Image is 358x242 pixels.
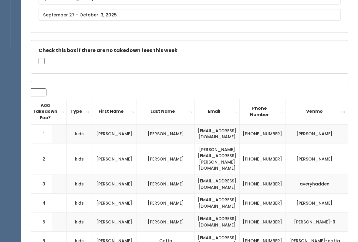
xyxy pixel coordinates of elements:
[31,124,52,143] td: 1
[92,175,137,194] td: [PERSON_NAME]
[195,143,240,175] td: [PERSON_NAME][EMAIL_ADDRESS][PERSON_NAME][DOMAIN_NAME]
[137,194,195,213] td: [PERSON_NAME]
[92,194,137,213] td: [PERSON_NAME]
[285,194,348,213] td: [PERSON_NAME]
[137,143,195,175] td: [PERSON_NAME]
[285,124,348,143] td: [PERSON_NAME]
[67,124,92,143] td: kids
[67,213,92,231] td: kids
[285,99,348,124] th: Venmo: activate to sort column ascending
[67,175,92,194] td: kids
[39,48,341,53] h5: Check this box if there are no takedown fees this week
[31,175,52,194] td: 3
[137,124,195,143] td: [PERSON_NAME]
[137,99,195,124] th: Last Name: activate to sort column ascending
[137,175,195,194] td: [PERSON_NAME]
[31,194,52,213] td: 4
[67,99,92,124] th: Type: activate to sort column ascending
[285,175,348,194] td: averyhadden
[92,124,137,143] td: [PERSON_NAME]
[39,9,341,21] input: September 27 - October 3, 2025
[240,175,285,194] td: [PHONE_NUMBER]
[240,124,285,143] td: [PHONE_NUMBER]
[240,143,285,175] td: [PHONE_NUMBER]
[240,194,285,213] td: [PHONE_NUMBER]
[31,213,52,231] td: 5
[195,175,240,194] td: [EMAIL_ADDRESS][DOMAIN_NAME]
[30,99,67,124] th: Add Takedown Fee?: activate to sort column ascending
[195,194,240,213] td: [EMAIL_ADDRESS][DOMAIN_NAME]
[195,99,240,124] th: Email: activate to sort column ascending
[92,213,137,231] td: [PERSON_NAME]
[240,213,285,231] td: [PHONE_NUMBER]
[31,143,52,175] td: 2
[92,143,137,175] td: [PERSON_NAME]
[285,213,348,231] td: [PERSON_NAME]-9
[195,213,240,231] td: [EMAIL_ADDRESS][DOMAIN_NAME]
[137,213,195,231] td: [PERSON_NAME]
[195,124,240,143] td: [EMAIL_ADDRESS][DOMAIN_NAME]
[92,99,137,124] th: First Name: activate to sort column ascending
[67,194,92,213] td: kids
[240,99,285,124] th: Phone Number: activate to sort column ascending
[285,143,348,175] td: [PERSON_NAME]
[67,143,92,175] td: kids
